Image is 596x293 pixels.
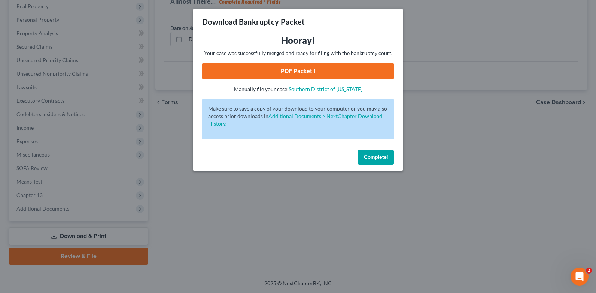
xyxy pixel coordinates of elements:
[208,113,382,127] a: Additional Documents > NextChapter Download History.
[208,105,388,127] p: Make sure to save a copy of your download to your computer or you may also access prior downloads in
[358,150,394,165] button: Complete!
[202,16,305,27] h3: Download Bankruptcy Packet
[586,268,592,274] span: 2
[202,34,394,46] h3: Hooray!
[289,86,362,92] a: Southern District of [US_STATE]
[364,154,388,160] span: Complete!
[202,85,394,93] p: Manually file your case:
[202,63,394,79] a: PDF Packet 1
[571,268,589,286] iframe: Intercom live chat
[202,49,394,57] p: Your case was successfully merged and ready for filing with the bankruptcy court.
